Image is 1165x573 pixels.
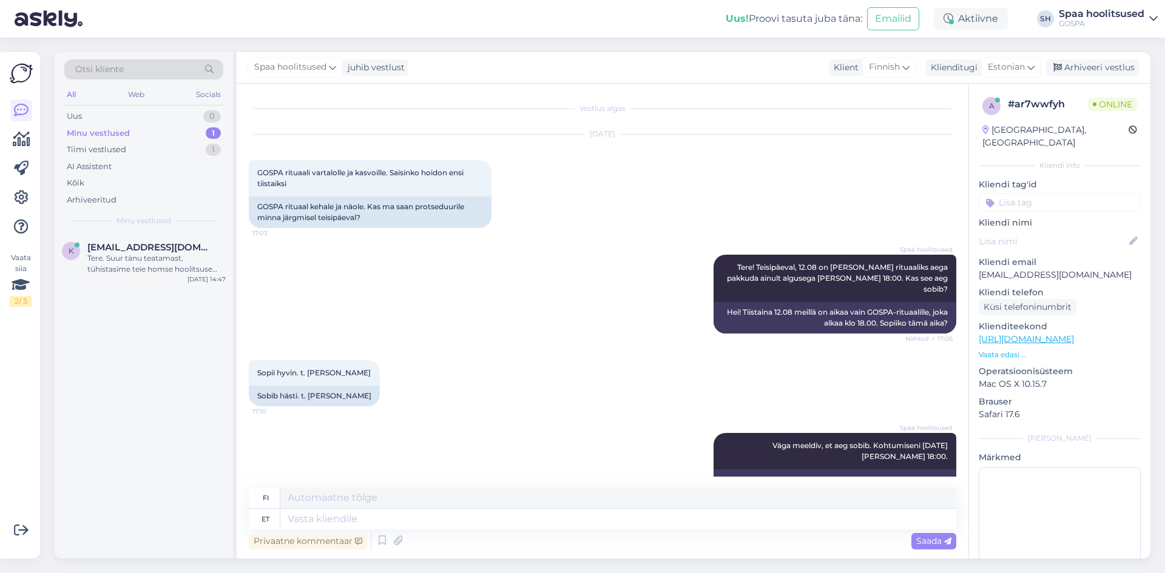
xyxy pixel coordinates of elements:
p: Märkmed [979,451,1141,464]
div: All [64,87,78,102]
p: Mac OS X 10.15.7 [979,378,1141,390]
p: [EMAIL_ADDRESS][DOMAIN_NAME] [979,269,1141,281]
div: Aktiivne [934,8,1008,30]
span: Otsi kliente [75,63,124,76]
span: Spaa hoolitsused [900,245,953,254]
div: Kliendi info [979,160,1141,171]
div: 0 [203,110,221,122]
p: Kliendi email [979,256,1141,269]
span: 17:10 [252,407,298,416]
input: Lisa nimi [979,235,1127,248]
p: Kliendi tag'id [979,178,1141,191]
div: juhib vestlust [343,61,405,74]
span: kristiina.hytonen@gmail.com [87,242,214,253]
span: Sopii hyvin. t. [PERSON_NAME] [257,368,371,377]
a: [URL][DOMAIN_NAME] [979,333,1074,344]
div: et [262,509,269,529]
div: AI Assistent [67,161,112,173]
div: Tiimi vestlused [67,144,126,156]
div: Vestlus algas [249,103,956,114]
span: Saada [916,535,951,546]
div: Küsi telefoninumbrit [979,299,1076,315]
div: SH [1037,10,1054,27]
div: 1 [206,127,221,139]
div: [PERSON_NAME] [979,433,1141,444]
div: Proovi tasuta juba täna: [726,12,862,26]
a: Spaa hoolitsusedGOSPA [1059,9,1158,28]
div: Minu vestlused [67,127,130,139]
div: Klient [829,61,859,74]
div: 1 [206,144,221,156]
div: GOSPA [1059,19,1144,28]
span: 17:03 [252,229,298,238]
div: Arhiveeritud [67,194,116,206]
div: Vaata siia [10,252,32,307]
div: Web [126,87,147,102]
div: GOSPA rituaal kehale ja näole. Kas ma saan protseduurile minna järgmisel teisipäeval? [249,196,491,228]
p: Klienditeekond [979,320,1141,333]
div: Uus [67,110,82,122]
div: 2 / 3 [10,296,32,307]
div: Tere. Suur tänu teatamast, tühistasime teie homse hoolitsuse aja. Kohtumiseni järgmisel korral. [87,253,226,275]
p: Vaata edasi ... [979,349,1141,360]
p: Brauser [979,395,1141,408]
button: Emailid [867,7,919,30]
div: Sobib hästi. t. [PERSON_NAME] [249,386,380,406]
span: a [989,101,994,110]
div: Hei! Tiistaina 12.08 meillä on aikaa vain GOSPA-rituaalille, joka alkaa klo 18.00. Sopiiko tämä a... [714,302,956,333]
div: Socials [194,87,223,102]
span: Spaa hoolitsused [254,61,326,74]
input: Lisa tag [979,193,1141,212]
span: Väga meeldiv, et aeg sobib. Kohtumiseni [DATE][PERSON_NAME] 18:00. [772,441,948,461]
span: Online [1088,98,1137,111]
span: GOSPA rituaali vartalolle ja kasvoille. Saisinko hoidon ensi tiistaiksi [257,168,465,188]
div: [DATE] 14:47 [187,275,226,284]
span: Estonian [988,61,1025,74]
p: Kliendi nimi [979,216,1141,229]
div: fi [263,488,269,508]
div: Arhiveeri vestlus [1046,59,1140,76]
div: Hienoa, [PERSON_NAME] aika sopii sinulle. Nähdään [DATE] klo 18.00. [714,469,956,501]
span: Finnish [869,61,900,74]
p: Kliendi telefon [979,286,1141,299]
div: [GEOGRAPHIC_DATA], [GEOGRAPHIC_DATA] [982,124,1129,149]
div: [DATE] [249,129,956,139]
div: Klienditugi [926,61,978,74]
div: # ar7wwfyh [1008,97,1088,112]
img: Askly Logo [10,62,33,85]
div: Privaatne kommentaar [249,533,367,549]
div: Spaa hoolitsused [1059,9,1144,19]
span: k [69,246,74,255]
span: Nähtud ✓ 17:06 [905,334,953,343]
span: Spaa hoolitsused [900,423,953,432]
span: Minu vestlused [116,215,171,226]
div: Kõik [67,177,84,189]
p: Safari 17.6 [979,408,1141,421]
p: Operatsioonisüsteem [979,365,1141,378]
span: Tere! Teisipäeval, 12.08 on [PERSON_NAME] rituaaliks aega pakkuda ainult algusega [PERSON_NAME] 1... [727,263,950,293]
b: Uus! [726,13,749,24]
